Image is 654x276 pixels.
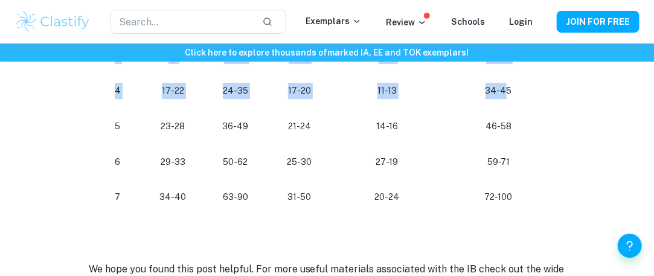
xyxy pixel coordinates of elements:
p: Review [386,16,427,29]
p: 46-58 [452,118,545,135]
p: 36-49 [213,118,257,135]
p: 7 [103,189,132,205]
p: 59-71 [452,154,545,170]
p: 21-24 [277,118,322,135]
a: Schools [451,17,485,27]
p: 14-16 [341,118,433,135]
p: 31-50 [277,189,322,205]
p: 72-100 [452,189,545,205]
a: Login [509,17,533,27]
p: 29-33 [152,154,194,170]
p: 34-40 [152,189,194,205]
img: Clastify logo [14,10,91,34]
p: 34-45 [452,83,545,99]
p: 50-62 [213,154,257,170]
p: 27-19 [341,154,433,170]
p: Exemplars [306,14,362,28]
p: 17-22 [152,83,194,99]
p: 11-13 [341,83,433,99]
button: JOIN FOR FREE [557,11,640,33]
p: 6 [103,154,132,170]
p: 63-90 [213,189,257,205]
input: Search... [111,10,252,34]
p: 5 [103,118,132,135]
p: 20-24 [341,189,433,205]
h6: Click here to explore thousands of marked IA, EE and TOK exemplars ! [2,46,652,59]
p: 25-30 [277,154,322,170]
p: 24-35 [213,83,257,99]
button: Help and Feedback [618,234,642,258]
p: 17-20 [277,83,322,99]
p: 23-28 [152,118,194,135]
p: 4 [103,83,132,99]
